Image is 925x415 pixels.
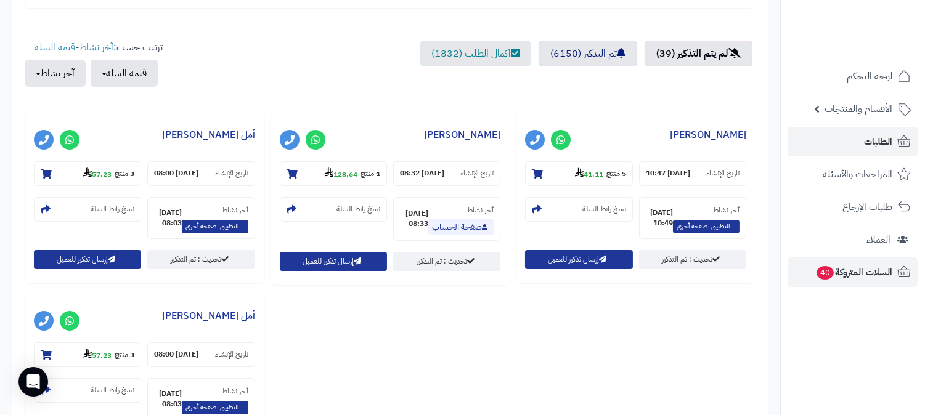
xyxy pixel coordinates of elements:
[428,219,494,235] a: صفحة الحساب
[673,220,740,233] span: التطبيق: صفحة أخرى
[18,367,48,397] div: Open Intercom Messenger
[34,161,141,186] section: 3 منتج-57.23
[182,401,248,414] span: التطبيق: صفحة أخرى
[222,385,248,397] small: آخر نشاط
[424,127,500,142] a: [PERSON_NAME]
[788,62,918,91] a: لوحة التحكم
[788,192,918,222] a: طلبات الإرجاع
[467,204,494,216] small: آخر نشاط
[325,169,357,180] strong: 128.64
[646,168,690,179] strong: [DATE] 10:47
[525,161,632,186] section: 5 منتج-41.11
[645,41,752,66] a: لم يتم التذكير (39)
[79,40,113,55] a: آخر نشاط
[420,41,531,66] a: اكمال الطلب (1832)
[280,252,387,271] button: إرسال تذكير للعميل
[35,40,75,55] a: قيمة السلة
[182,220,248,233] span: التطبيق: صفحة أخرى
[34,378,141,403] section: نسخ رابط السلة
[34,342,141,367] section: 3 منتج-57.23
[864,133,892,150] span: الطلبات
[115,350,134,361] strong: 3 منتج
[706,168,740,179] small: تاريخ الإنشاء
[280,161,387,186] section: 1 منتج-128.64
[215,168,248,179] small: تاريخ الإنشاء
[336,204,380,214] small: نسخ رابط السلة
[788,159,918,189] a: المراجعات والأسئلة
[713,204,740,216] small: آخر نشاط
[866,231,890,248] span: العملاء
[162,308,255,323] a: أمل [PERSON_NAME]
[91,385,134,395] small: نسخ رابط السلة
[215,349,248,360] small: تاريخ الإنشاء
[34,197,141,222] section: نسخ رابط السلة
[83,349,134,361] small: -
[25,60,86,87] button: آخر نشاط
[91,204,134,214] small: نسخ رابط السلة
[154,168,198,179] strong: [DATE] 08:00
[815,264,892,281] span: السلات المتروكة
[162,127,255,142] a: أمل [PERSON_NAME]
[525,197,632,222] section: نسخ رابط السلة
[646,207,673,228] strong: [DATE] 10:49
[115,169,134,180] strong: 3 منتج
[393,252,500,271] a: تحديث : تم التذكير
[325,167,380,180] small: -
[788,225,918,254] a: العملاء
[83,350,112,361] strong: 57.23
[606,169,626,180] strong: 5 منتج
[788,257,918,287] a: السلات المتروكة40
[788,127,918,156] a: الطلبات
[83,169,112,180] strong: 57.23
[539,41,637,66] a: تم التذكير (6150)
[361,169,380,180] strong: 1 منتج
[154,389,181,409] strong: [DATE] 08:03
[842,198,892,216] span: طلبات الإرجاع
[91,60,158,87] button: قيمة السلة
[575,169,603,180] strong: 41.11
[847,68,892,85] span: لوحة التحكم
[823,166,892,183] span: المراجعات والأسئلة
[83,167,134,180] small: -
[222,204,248,216] small: آخر نشاط
[817,266,834,280] span: 40
[460,168,494,179] small: تاريخ الإنشاء
[34,250,141,269] button: إرسال تذكير للعميل
[147,250,255,269] a: تحديث : تم التذكير
[639,250,746,269] a: تحديث : تم التذكير
[280,197,387,222] section: نسخ رابط السلة
[25,41,163,87] ul: ترتيب حسب: -
[154,349,198,360] strong: [DATE] 08:00
[400,168,444,179] strong: [DATE] 08:32
[400,208,428,229] strong: [DATE] 08:33
[582,204,626,214] small: نسخ رابط السلة
[825,100,892,118] span: الأقسام والمنتجات
[154,207,181,228] strong: [DATE] 08:03
[670,127,746,142] a: [PERSON_NAME]
[525,250,632,269] button: إرسال تذكير للعميل
[575,167,626,180] small: -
